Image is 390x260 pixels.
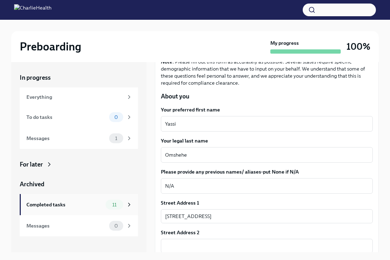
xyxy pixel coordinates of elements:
[26,201,103,208] div: Completed tasks
[20,215,138,236] a: Messages0
[165,120,369,128] textarea: Yassi
[161,106,373,113] label: Your preferred first name
[161,92,373,101] p: About you
[20,87,138,107] a: Everything
[20,160,138,169] a: For later
[165,151,369,159] textarea: Omshehe
[161,137,373,144] label: Your legal last name
[20,128,138,149] a: Messages1
[161,58,373,86] p: : Please fill out this form as accurately as possible. Several states require specific demographi...
[346,40,370,53] h3: 100%
[108,202,121,207] span: 11
[26,93,123,101] div: Everything
[161,168,373,175] label: Please provide any previous names/ aliases-put None if N/A
[26,222,106,230] div: Messages
[161,229,200,236] label: Street Address 2
[14,4,51,16] img: CharlieHealth
[20,40,81,54] h2: Preboarding
[26,134,106,142] div: Messages
[165,182,369,190] textarea: N/A
[20,73,138,82] a: In progress
[161,199,199,206] label: Street Address 1
[20,194,138,215] a: Completed tasks11
[26,113,106,121] div: To do tasks
[270,40,299,47] strong: My progress
[20,180,138,188] a: Archived
[111,136,121,141] span: 1
[20,160,43,169] div: For later
[20,107,138,128] a: To do tasks0
[110,223,122,229] span: 0
[110,115,122,120] span: 0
